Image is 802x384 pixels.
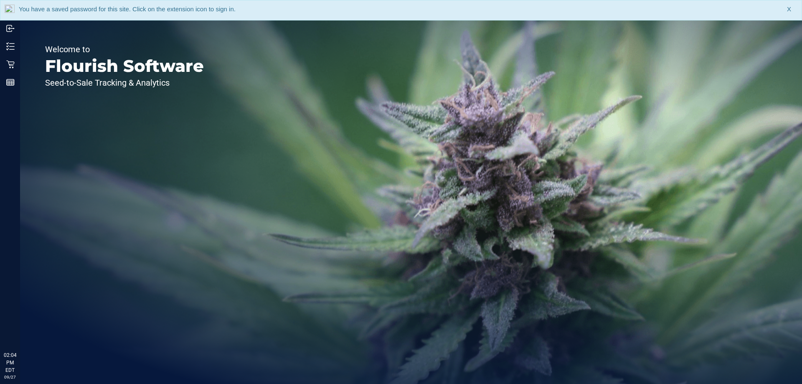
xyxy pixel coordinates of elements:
img: notLoggedInIcon.png [5,5,15,16]
p: Seed-to-Sale Tracking & Analytics [45,79,204,87]
p: 02:04 PM EDT [4,351,16,374]
span: X [787,5,791,14]
inline-svg: Retail [6,60,15,69]
inline-svg: Inventory [6,42,15,51]
inline-svg: Inbound [6,24,15,33]
inline-svg: Reports [6,78,15,86]
p: 09/27 [4,374,16,380]
span: You have a saved password for this site. Click on the extension icon to sign in. [19,5,236,13]
p: Welcome to [45,45,204,53]
p: Flourish Software [45,58,204,74]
